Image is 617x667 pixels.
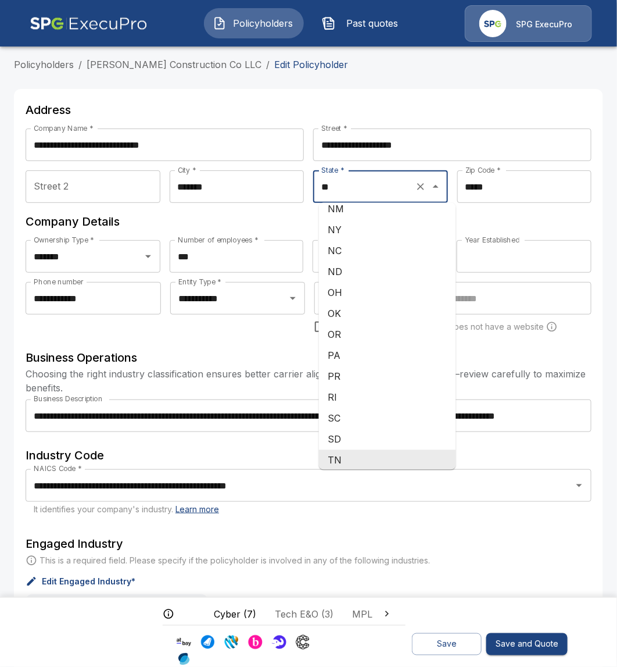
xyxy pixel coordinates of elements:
[319,199,456,220] li: NM
[34,504,219,514] span: It identifies your company's industry.
[319,345,456,366] li: PA
[412,179,429,195] button: Clear
[319,429,456,450] li: SD
[319,408,456,429] li: SC
[177,652,191,666] img: Carrier Logo
[321,165,345,175] label: State *
[546,321,558,333] svg: Carriers run a cyber security scan on the policyholders' websites. Please enter a website wheneve...
[200,635,215,650] img: Carrier Logo
[214,607,256,621] span: Cyber (7)
[412,633,482,656] button: Save
[274,58,348,72] p: Edit Policyholder
[486,633,568,656] button: Save and Quote
[285,290,301,306] button: Open
[319,304,456,324] li: OK
[14,58,603,72] nav: breadcrumb
[321,123,347,133] label: Street *
[266,58,270,72] li: /
[40,555,430,566] p: This is a required field. Please specify if the policyholder is involved in any of the following ...
[319,366,456,387] li: PR
[163,608,174,620] svg: The carriers and lines of business displayed below reflect potential appetite based on available ...
[465,165,501,175] label: Zip Code *
[140,248,156,265] button: Open
[319,450,456,471] li: TN
[34,123,94,133] label: Company Name *
[428,179,444,195] button: Close
[177,635,191,650] img: Carrier Logo
[26,212,591,231] h6: Company Details
[34,277,84,287] label: Phone number
[34,394,103,404] label: Business Description
[340,16,404,30] span: Past quotes
[465,5,592,42] a: Agency IconSPG ExecuPro
[465,235,519,245] label: Year Established
[319,324,456,345] li: OR
[34,464,82,474] label: NAICS Code *
[78,58,82,72] li: /
[26,348,591,367] h6: Business Operations
[14,59,74,70] a: Policyholders
[224,635,239,650] img: Carrier Logo
[319,387,456,408] li: RI
[319,283,456,304] li: OH
[34,235,94,245] label: Ownership Type *
[571,477,587,494] button: Open
[204,8,304,38] button: Policyholders IconPolicyholders
[26,534,591,553] h6: Engaged Industry
[248,635,263,650] img: Carrier Logo
[178,235,259,245] label: Number of employees *
[231,16,295,30] span: Policyholders
[178,277,221,287] label: Entity Type *
[272,635,286,650] img: Carrier Logo
[319,262,456,283] li: ND
[178,165,196,175] label: City *
[42,577,135,586] p: Edit Engaged Industry*
[26,367,591,395] p: Choosing the right industry classification ensures better carrier alignment, coverage, and pricin...
[319,241,456,262] li: NC
[479,10,507,37] img: Agency Icon
[213,16,227,30] img: Policyholders Icon
[296,635,310,650] img: Carrier Logo
[516,19,572,30] p: SPG ExecuPro
[322,16,336,30] img: Past quotes Icon
[175,504,219,514] a: Learn more
[87,59,261,70] a: [PERSON_NAME] Construction Co LLC
[26,101,591,119] h6: Address
[26,446,591,465] h6: Industry Code
[319,220,456,241] li: NY
[30,5,148,42] img: AA Logo
[313,8,413,38] button: Past quotes IconPast quotes
[352,607,388,621] span: MPL (2)
[275,607,333,621] span: Tech E&O (3)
